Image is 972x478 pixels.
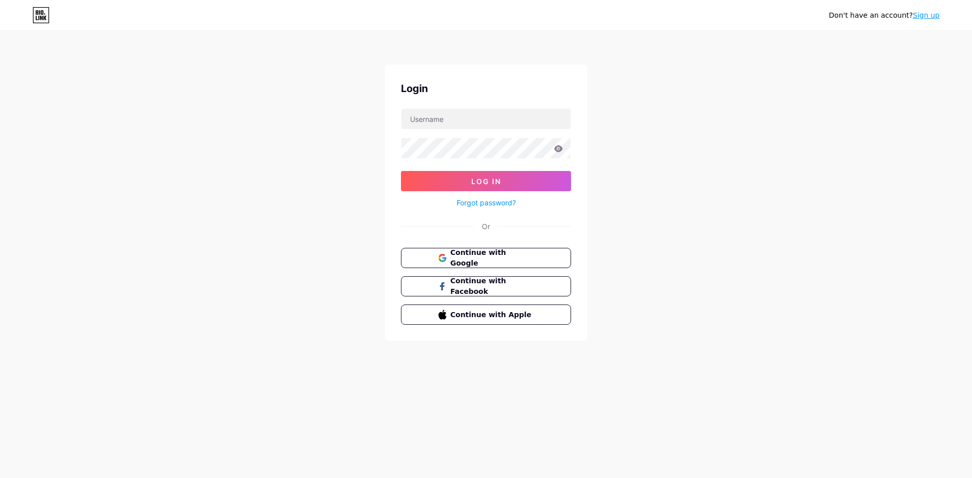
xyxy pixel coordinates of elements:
a: Sign up [913,11,940,19]
a: Forgot password? [457,197,516,208]
div: Login [401,81,571,96]
button: Continue with Google [401,248,571,268]
button: Continue with Apple [401,305,571,325]
div: Or [482,221,490,232]
span: Continue with Apple [451,310,534,320]
input: Username [401,109,571,129]
span: Continue with Facebook [451,276,534,297]
span: Continue with Google [451,247,534,269]
button: Continue with Facebook [401,276,571,296]
div: Don't have an account? [829,10,940,21]
button: Log In [401,171,571,191]
span: Log In [471,177,501,186]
